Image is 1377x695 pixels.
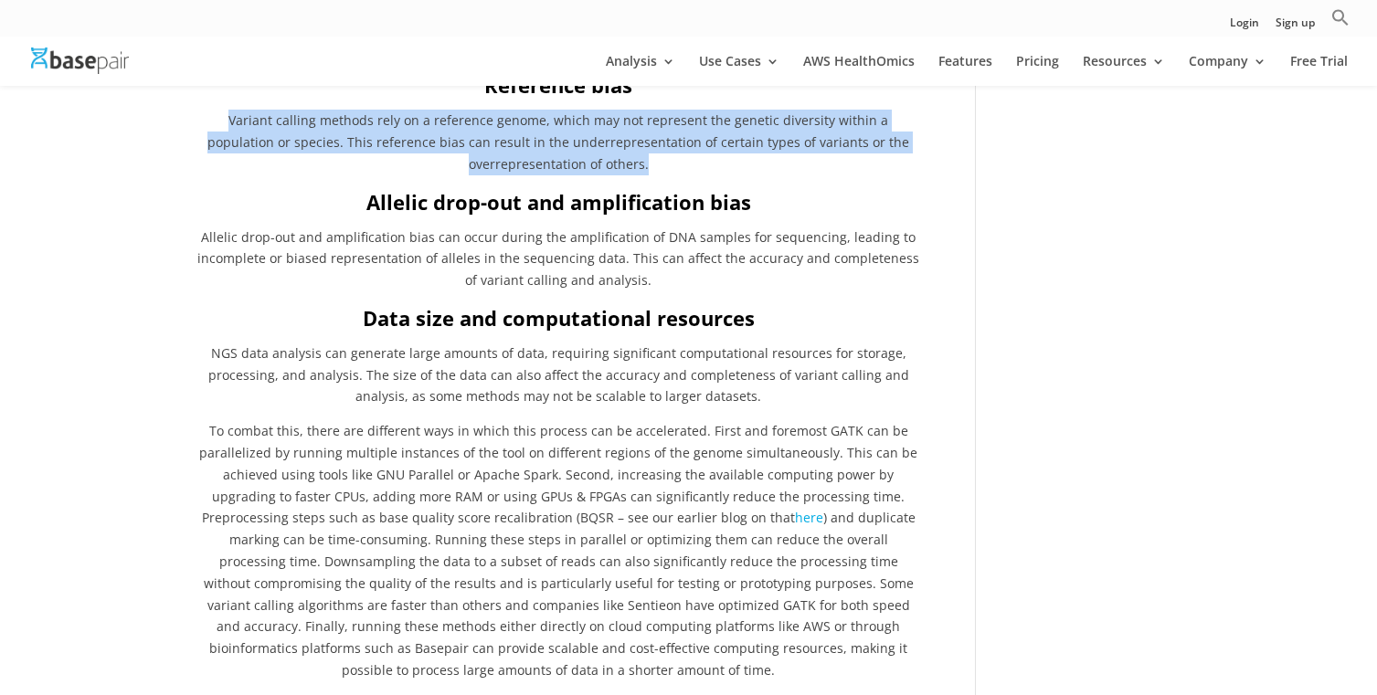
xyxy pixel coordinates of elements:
a: Features [938,55,992,86]
a: Use Cases [699,55,779,86]
span: NGS data analysis can generate large amounts of data, requiring significant computational resourc... [208,344,909,405]
a: Analysis [606,55,675,86]
a: here [795,509,823,526]
a: Search Icon Link [1331,8,1350,37]
a: Company [1189,55,1266,86]
a: Login [1230,17,1259,37]
span: Allelic drop-out and amplification bias can occur during the amplification of DNA samples for seq... [197,228,919,290]
a: Sign up [1276,17,1315,37]
span: To combat this, there are different ways in which this process can be accelerated. First and fore... [199,422,917,526]
b: Allelic drop-out and amplification bias [366,188,751,216]
span: Variant calling methods rely on a reference genome, which may not represent the genetic diversity... [207,111,909,173]
span: ) and duplicate marking can be time-consuming. Running these steps in parallel or optimizing them... [204,509,916,679]
a: Resources [1083,55,1165,86]
img: Basepair [31,47,129,74]
svg: Search [1331,8,1350,26]
a: AWS HealthOmics [803,55,915,86]
b: Data size and computational resources [363,304,755,332]
a: Free Trial [1290,55,1348,86]
a: Pricing [1016,55,1059,86]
